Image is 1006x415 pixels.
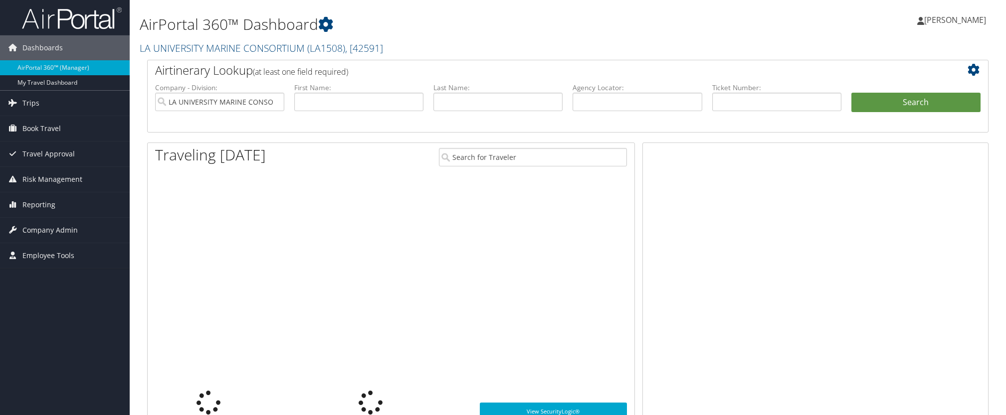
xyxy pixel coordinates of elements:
[433,83,563,93] label: Last Name:
[294,83,423,93] label: First Name:
[851,93,981,113] button: Search
[155,83,284,93] label: Company - Division:
[155,62,911,79] h2: Airtinerary Lookup
[22,192,55,217] span: Reporting
[307,41,345,55] span: ( LA1508 )
[140,41,383,55] a: LA UNIVERSITY MARINE CONSORTIUM
[22,35,63,60] span: Dashboards
[22,141,75,166] span: Travel Approval
[917,5,996,35] a: [PERSON_NAME]
[439,148,627,166] input: Search for Traveler
[155,144,266,165] h1: Traveling [DATE]
[253,66,348,77] span: (at least one field required)
[712,83,841,93] label: Ticket Number:
[22,167,82,192] span: Risk Management
[140,14,711,35] h1: AirPortal 360™ Dashboard
[22,243,74,268] span: Employee Tools
[345,41,383,55] span: , [ 42591 ]
[924,14,986,25] span: [PERSON_NAME]
[22,116,61,141] span: Book Travel
[573,83,702,93] label: Agency Locator:
[22,6,122,30] img: airportal-logo.png
[22,91,39,116] span: Trips
[22,218,78,243] span: Company Admin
